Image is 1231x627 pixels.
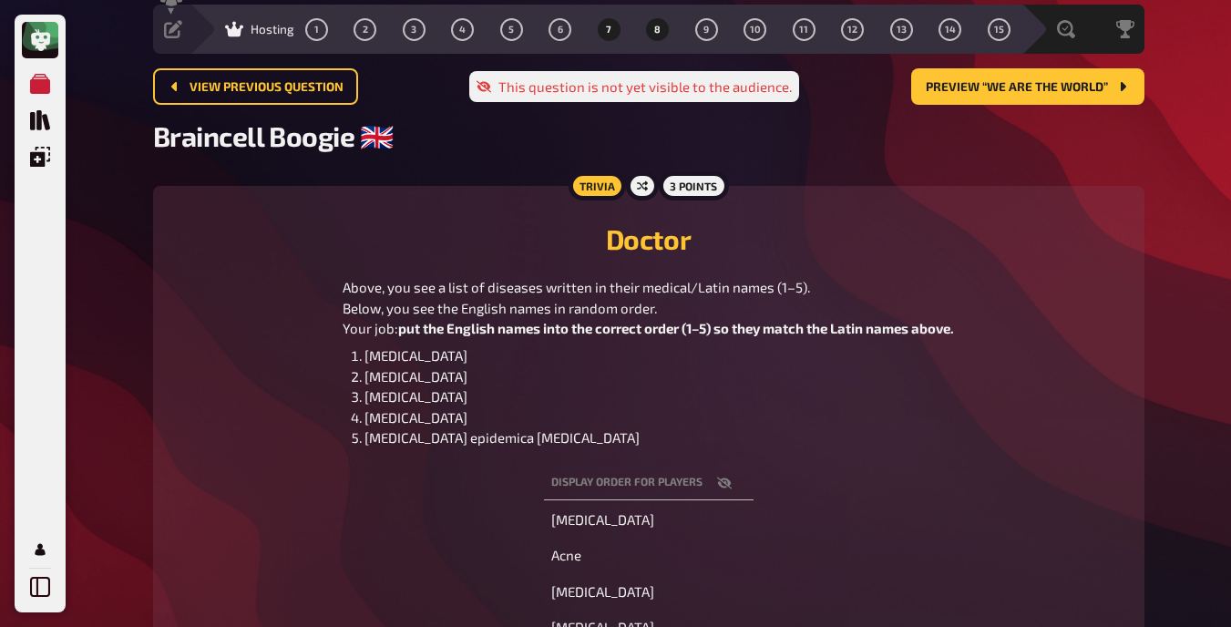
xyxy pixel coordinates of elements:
span: 8 [654,25,661,35]
button: 13 [887,15,916,44]
a: Quiz Library [22,102,58,139]
span: [MEDICAL_DATA] [364,388,467,405]
span: 12 [847,25,857,35]
span: 2 [363,25,368,35]
div: Trivia [568,171,625,200]
button: 11 [789,15,818,44]
span: 1 [314,25,319,35]
button: 1 [302,15,331,44]
span: [MEDICAL_DATA] [364,409,467,426]
span: 5 [508,25,514,35]
button: 8 [643,15,672,44]
span: Preview “We are the world” [926,81,1108,94]
button: 9 [692,15,721,44]
button: 15 [984,15,1013,44]
button: 6 [546,15,575,44]
span: View previous question [190,81,344,94]
span: [MEDICAL_DATA] epidemica [MEDICAL_DATA] [364,429,640,446]
span: 7 [606,25,611,35]
span: 11 [799,25,808,35]
span: [MEDICAL_DATA] [364,368,467,385]
button: 12 [838,15,867,44]
span: Acne [551,547,581,563]
span: Above, you see a list of diseases written in their medical/Latin names (1–5). Below, you see the ... [343,279,810,336]
span: put the English names into the correct order (1–5) so they match the Latin names above. [398,320,954,336]
button: 5 [497,15,526,44]
span: Braincell Boogie 🇬🇧​ [153,119,394,153]
span: 15 [994,25,1004,35]
a: Overlays [22,139,58,175]
span: [MEDICAL_DATA] [551,583,654,600]
span: [MEDICAL_DATA] [364,347,467,364]
button: 14 [936,15,965,44]
h2: Doctor [175,222,1123,255]
button: View previous question [153,68,358,105]
button: 7 [594,15,623,44]
div: This question is not yet visible to the audience. [469,71,799,102]
span: 13 [897,25,907,35]
button: 3 [399,15,428,44]
div: 3 points [659,171,728,200]
a: My Quizzes [22,66,58,102]
th: Display order for players [544,467,754,500]
span: 9 [703,25,709,35]
span: 14 [945,25,956,35]
span: Hosting [251,22,294,36]
span: 6 [558,25,563,35]
button: 10 [741,15,770,44]
button: Preview “We are the world” [911,68,1144,105]
a: My Account [22,531,58,568]
span: 3 [411,25,416,35]
button: 2 [351,15,380,44]
button: 4 [448,15,477,44]
span: 4 [459,25,466,35]
span: 10 [750,25,761,35]
span: [MEDICAL_DATA] [551,511,654,528]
